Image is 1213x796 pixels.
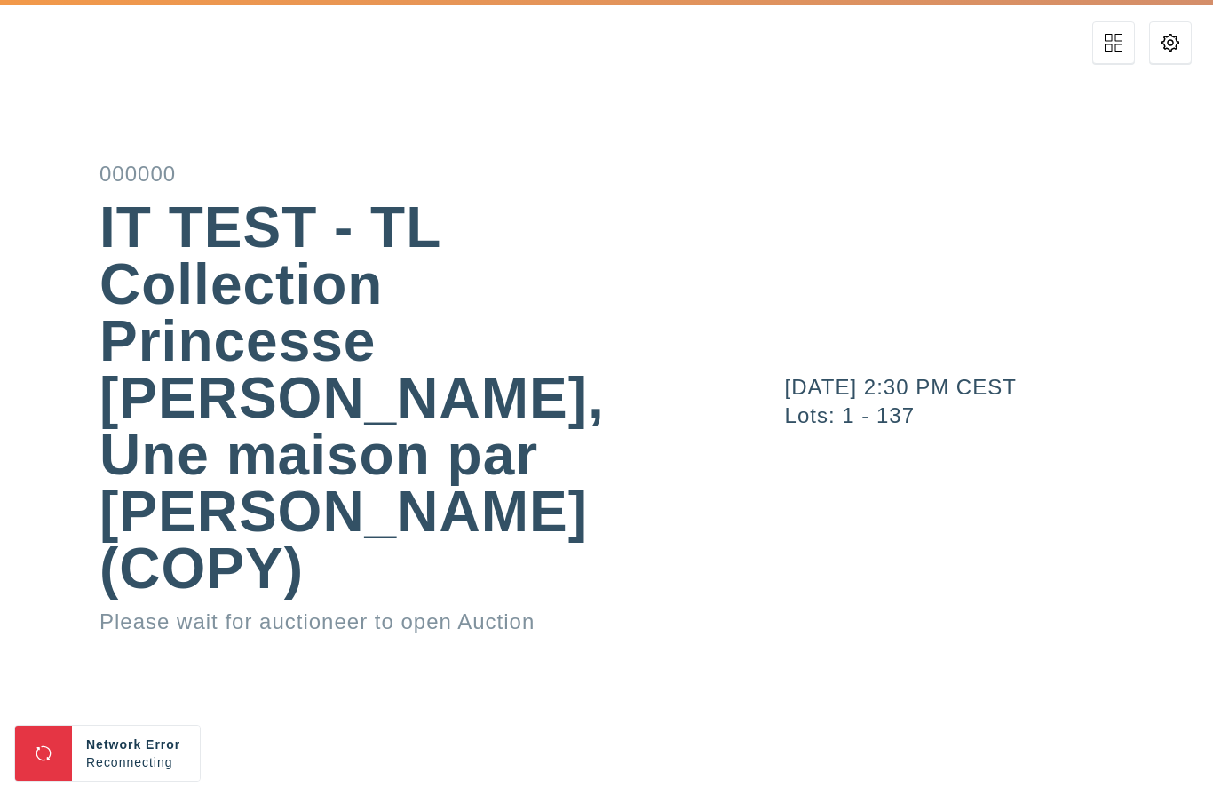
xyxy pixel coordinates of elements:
div: [DATE] 2:30 PM CEST [785,377,1213,398]
div: Network Error [86,736,186,753]
div: Lots: 1 - 137 [785,405,1213,426]
div: IT TEST - TL Collection Princesse [PERSON_NAME], Une maison par [PERSON_NAME] (COPY) [99,199,629,597]
div: Please wait for auctioneer to open Auction [99,611,629,633]
div: Reconnecting [86,753,186,771]
div: 000000 [99,163,629,185]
